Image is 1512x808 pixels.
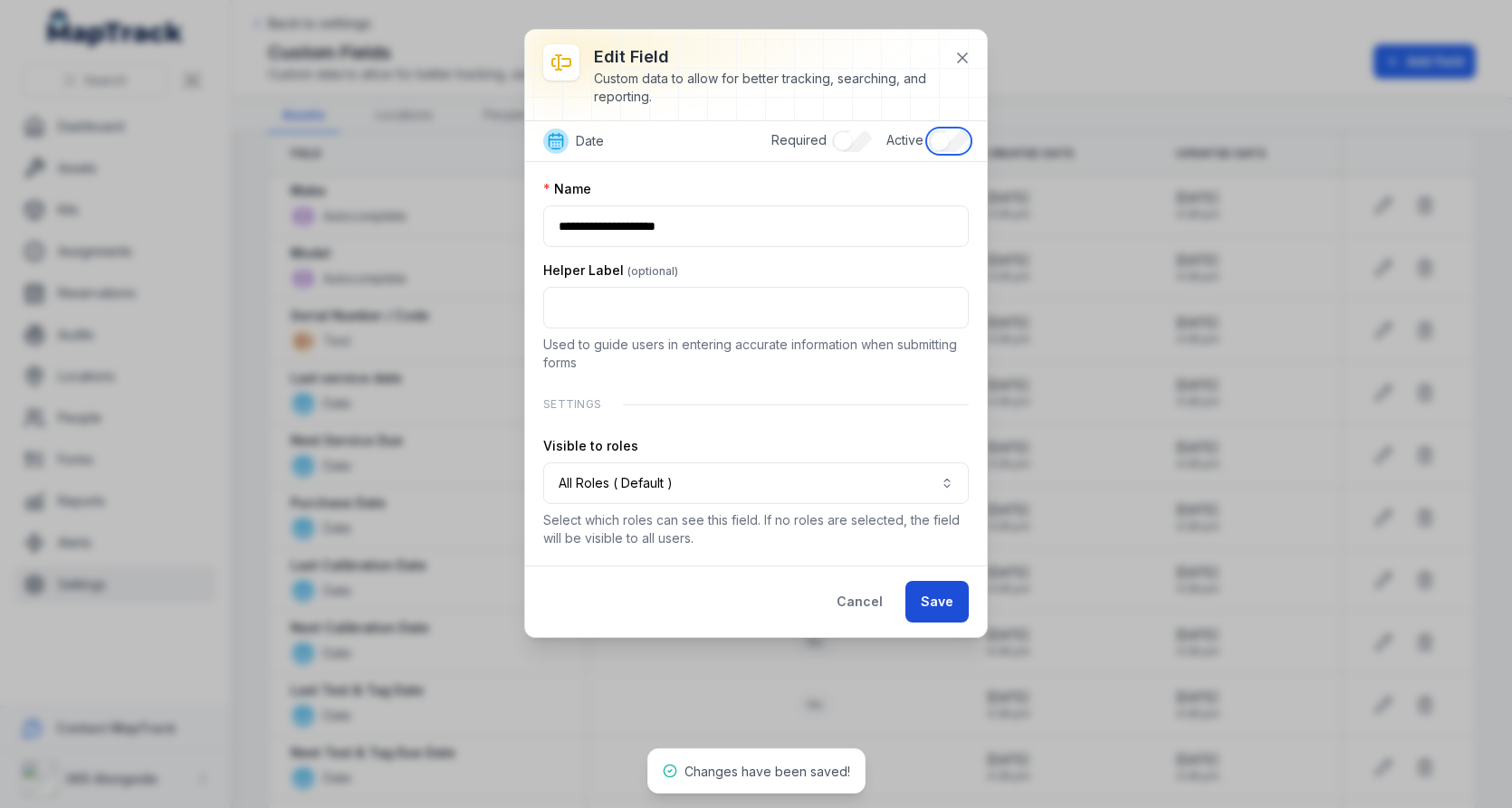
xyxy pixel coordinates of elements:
[905,581,969,623] button: Save
[543,462,969,504] button: All Roles ( Default )
[886,132,923,147] span: Active
[543,180,591,198] label: Name
[543,437,638,455] label: Visible to roles
[594,70,940,106] div: Custom data to allow for better tracking, searching, and reporting.
[543,386,969,423] div: Settings
[821,581,898,623] button: Cancel
[771,132,827,147] span: Required
[543,261,678,280] label: Helper Label
[594,44,940,70] h3: Edit field
[543,336,969,372] p: Used to guide users in entering accurate information when submitting forms
[543,511,969,547] p: Select which roles can see this field. If no roles are selected, the field will be visible to all...
[543,205,969,247] input: :rpc:-form-item-label
[543,287,969,328] input: :rpd:-form-item-label
[576,132,604,150] span: Date
[684,764,850,779] span: Changes have been saved!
